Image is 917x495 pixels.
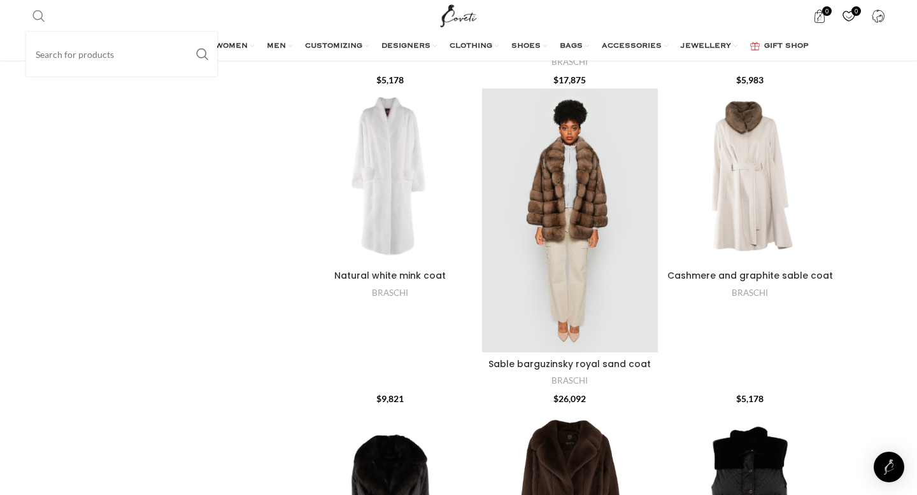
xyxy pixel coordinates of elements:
[437,10,480,20] a: Site logo
[736,74,764,85] bdi: 5,983
[551,375,588,387] a: BRASCHI
[482,88,658,352] a: Sable barguzinsky royal sand coat
[662,88,838,265] a: Cashmere and graphite sable coat
[376,393,381,404] span: $
[560,34,589,59] a: BAGS
[376,393,404,404] bdi: 9,821
[736,393,764,404] bdi: 5,178
[851,6,861,16] span: 0
[302,88,478,265] a: Natural white mink coat
[511,41,541,52] span: SHOES
[764,41,809,52] span: GIFT SHOP
[736,74,741,85] span: $
[26,34,891,59] div: Main navigation
[305,34,369,59] a: CUSTOMIZING
[806,3,832,29] a: 0
[267,34,292,59] a: MEN
[681,41,731,52] span: JEWELLERY
[26,32,217,76] input: Search
[874,452,904,482] div: Open Intercom Messenger
[560,41,583,52] span: BAGS
[305,41,362,52] span: CUSTOMIZING
[381,34,437,59] a: DESIGNERS
[736,393,741,404] span: $
[553,74,558,85] span: $
[450,41,492,52] span: CLOTHING
[553,393,558,404] span: $
[681,34,737,59] a: JEWELLERY
[215,41,248,52] span: WOMEN
[381,41,430,52] span: DESIGNERS
[488,358,651,370] a: Sable barguzinsky royal sand coat
[553,74,586,85] bdi: 17,875
[750,34,809,59] a: GIFT SHOP
[267,41,286,52] span: MEN
[26,3,52,29] a: Search
[835,3,862,29] a: 0
[450,34,499,59] a: CLOTHING
[822,6,832,16] span: 0
[732,287,768,299] a: BRASCHI
[511,34,547,59] a: SHOES
[551,56,588,68] a: BRASCHI
[334,269,446,282] a: Natural white mink coat
[372,287,408,299] a: BRASCHI
[553,393,586,404] bdi: 26,092
[750,42,760,50] img: GiftBag
[602,41,662,52] span: ACCESSORIES
[376,74,404,85] bdi: 5,178
[215,34,254,59] a: WOMEN
[667,269,833,282] a: Cashmere and graphite sable coat
[835,3,862,29] div: My Wishlist
[602,34,668,59] a: ACCESSORIES
[376,74,381,85] span: $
